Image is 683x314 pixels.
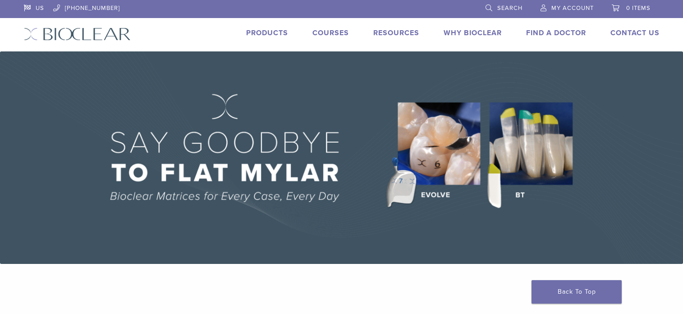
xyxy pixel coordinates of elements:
a: Back To Top [532,280,622,304]
img: Bioclear [24,28,131,41]
a: Why Bioclear [444,28,502,37]
a: Find A Doctor [526,28,586,37]
span: 0 items [626,5,651,12]
a: Products [246,28,288,37]
a: Contact Us [610,28,660,37]
span: Search [497,5,523,12]
span: My Account [551,5,594,12]
a: Courses [312,28,349,37]
a: Resources [373,28,419,37]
